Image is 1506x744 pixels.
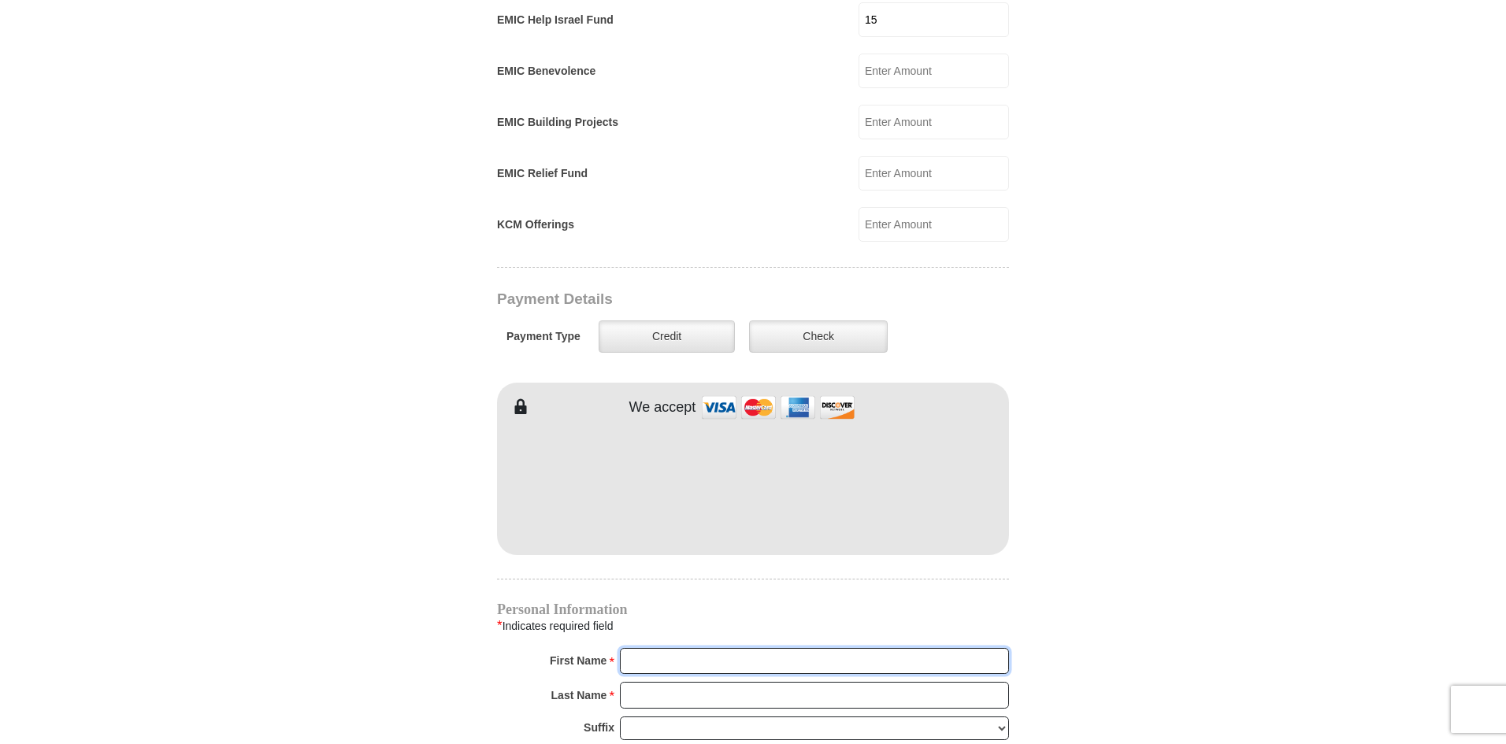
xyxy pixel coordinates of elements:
[629,399,696,416] h4: We accept
[497,616,1009,636] div: Indicates required field
[497,217,574,233] label: KCM Offerings
[859,207,1009,242] input: Enter Amount
[497,63,595,80] label: EMIC Benevolence
[497,114,618,131] label: EMIC Building Projects
[497,291,899,309] h3: Payment Details
[497,603,1009,616] h4: Personal Information
[699,391,857,424] img: credit cards accepted
[551,684,607,706] strong: Last Name
[859,156,1009,191] input: Enter Amount
[859,2,1009,37] input: Enter Amount
[550,650,606,672] strong: First Name
[584,716,614,738] strong: Suffix
[506,330,581,343] h5: Payment Type
[859,105,1009,139] input: Enter Amount
[599,320,735,353] label: Credit
[497,12,614,28] label: EMIC Help Israel Fund
[859,54,1009,88] input: Enter Amount
[497,165,588,182] label: EMIC Relief Fund
[749,320,888,353] label: Check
